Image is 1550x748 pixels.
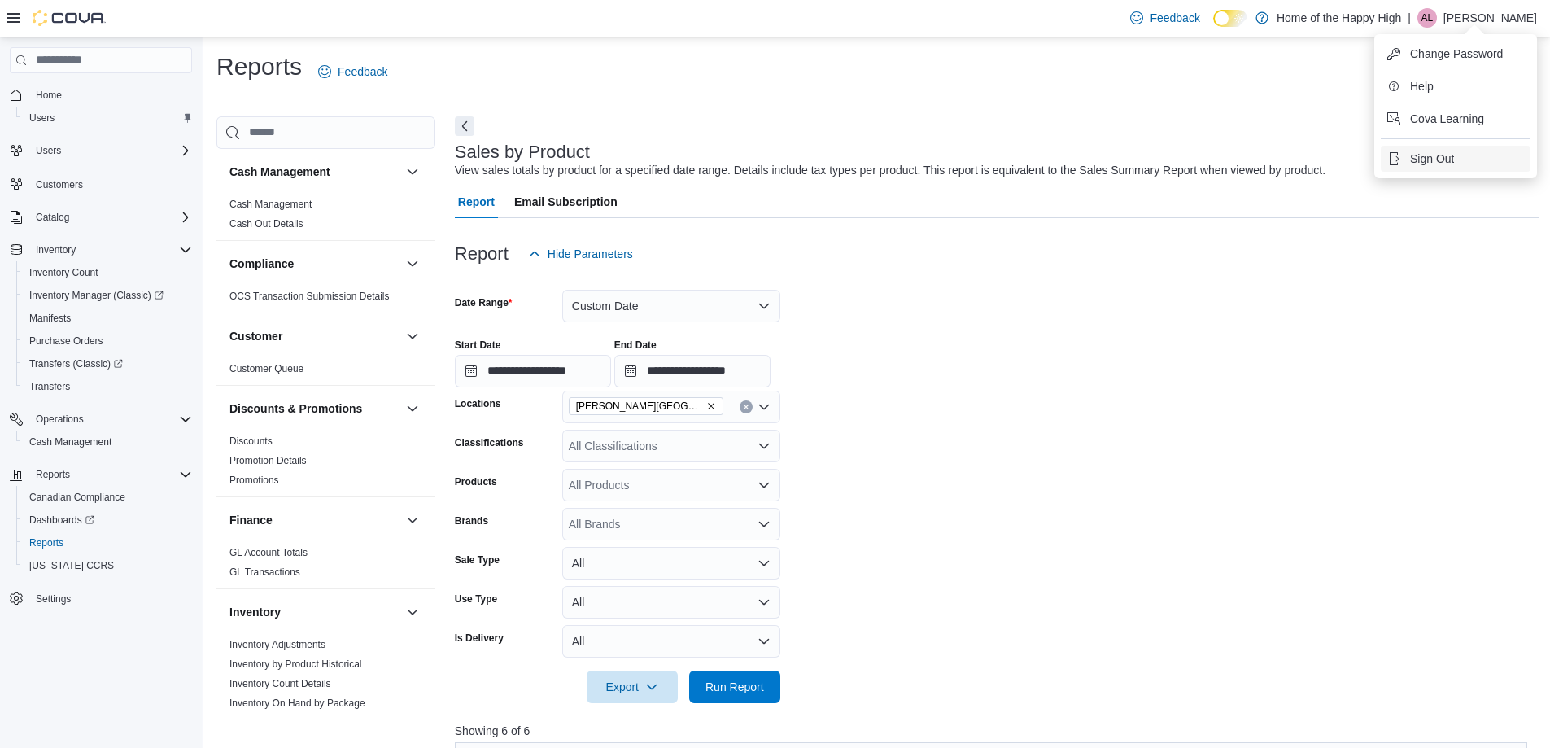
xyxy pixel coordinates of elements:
button: Open list of options [758,479,771,492]
a: Transfers (Classic) [23,354,129,374]
a: Inventory Count [23,263,105,282]
div: Compliance [216,287,435,313]
span: Help [1410,78,1434,94]
p: [PERSON_NAME] [1443,8,1537,28]
h3: Discounts & Promotions [229,400,362,417]
a: Customer Queue [229,363,303,374]
span: Email Subscription [514,186,618,218]
span: Reports [29,465,192,484]
button: All [562,586,780,619]
nav: Complex example [10,77,192,653]
span: Settings [29,588,192,609]
input: Press the down key to open a popover containing a calendar. [614,355,771,387]
span: Cash Management [29,435,111,448]
span: Promotions [229,474,279,487]
a: GL Account Totals [229,547,308,558]
a: Dashboards [23,510,101,530]
span: Run Report [705,679,764,695]
a: Inventory Manager (Classic) [23,286,170,305]
a: Inventory by Product Historical [229,658,362,670]
button: Open list of options [758,400,771,413]
span: Users [29,112,55,125]
a: Transfers [23,377,76,396]
a: Inventory On Hand by Package [229,698,365,709]
label: Date Range [455,296,513,309]
h3: Customer [229,328,282,344]
a: Promotion Details [229,455,307,466]
span: Cash Management [229,198,312,211]
a: Dashboards [16,509,199,531]
button: Users [3,139,199,162]
h3: Inventory [229,604,281,620]
h3: Sales by Product [455,142,590,162]
a: Users [23,108,61,128]
span: Reports [29,536,63,549]
button: Transfers [16,375,199,398]
span: Promotion Details [229,454,307,467]
label: End Date [614,339,657,352]
button: Inventory Count [16,261,199,284]
a: [US_STATE] CCRS [23,556,120,575]
span: Operations [29,409,192,429]
button: Change Password [1381,41,1530,67]
span: GL Transactions [229,566,300,579]
button: Open list of options [758,440,771,453]
span: GL Account Totals [229,546,308,559]
span: [US_STATE] CCRS [29,559,114,572]
button: Canadian Compliance [16,486,199,509]
button: Compliance [229,256,400,272]
span: Dashboards [23,510,192,530]
button: Operations [3,408,199,431]
a: Inventory Manager (Classic) [16,284,199,307]
button: Help [1381,73,1530,99]
label: Locations [455,397,501,410]
input: Press the down key to open a popover containing a calendar. [455,355,611,387]
a: Discounts [229,435,273,447]
button: Cash Management [229,164,400,180]
h3: Cash Management [229,164,330,180]
span: Cash Management [23,432,192,452]
h3: Compliance [229,256,294,272]
span: Inventory [29,240,192,260]
h3: Report [455,244,509,264]
button: Inventory [3,238,199,261]
span: Customers [36,178,83,191]
button: Operations [29,409,90,429]
label: Products [455,475,497,488]
span: [PERSON_NAME][GEOGRAPHIC_DATA] - Fire & Flower [576,398,703,414]
div: Finance [216,543,435,588]
span: Cash Out Details [229,217,303,230]
label: Is Delivery [455,632,504,645]
button: Cova Learning [1381,106,1530,132]
a: OCS Transaction Submission Details [229,291,390,302]
button: Clear input [740,400,753,413]
label: Sale Type [455,553,500,566]
div: Customer [216,359,435,385]
button: Cash Management [403,162,422,182]
span: Export [596,671,668,703]
button: Cash Management [16,431,199,453]
button: Settings [3,587,199,610]
button: Export [587,671,678,703]
button: Users [16,107,199,129]
a: Inventory Adjustments [229,639,325,650]
button: Discounts & Promotions [229,400,400,417]
a: Home [29,85,68,105]
span: Change Password [1410,46,1503,62]
span: Purchase Orders [29,335,103,348]
button: Catalog [3,206,199,229]
span: Customer Queue [229,362,303,375]
span: Feedback [338,63,387,80]
a: Promotions [229,475,279,486]
span: Dark Mode [1213,27,1214,28]
span: Users [36,144,61,157]
span: Transfers [29,380,70,393]
span: Settings [36,593,71,606]
span: Users [23,108,192,128]
div: View sales totals by product for a specified date range. Details include tax types per product. T... [455,162,1325,179]
a: Cash Management [23,432,118,452]
span: Inventory Count Details [229,677,331,690]
span: Feedback [1150,10,1199,26]
span: Discounts [229,435,273,448]
span: Home [36,89,62,102]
